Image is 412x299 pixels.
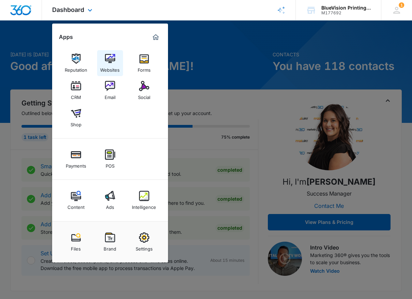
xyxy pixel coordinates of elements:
[63,187,89,213] a: Content
[321,5,371,11] div: account name
[105,91,116,100] div: Email
[52,6,84,13] span: Dashboard
[399,2,404,8] div: notifications count
[100,64,120,73] div: Websites
[138,91,150,100] div: Social
[71,91,81,100] div: CRM
[132,201,156,210] div: Intelligence
[97,187,123,213] a: Ads
[63,146,89,172] a: Payments
[97,146,123,172] a: POS
[65,64,87,73] div: Reputation
[104,243,116,252] div: Brand
[59,34,73,40] h2: Apps
[63,77,89,103] a: CRM
[71,243,81,252] div: Files
[321,11,371,15] div: account id
[131,229,157,255] a: Settings
[399,2,404,8] span: 1
[67,201,85,210] div: Content
[131,77,157,103] a: Social
[66,160,86,169] div: Payments
[97,50,123,76] a: Websites
[63,105,89,131] a: Shop
[97,229,123,255] a: Brand
[106,201,114,210] div: Ads
[136,243,153,252] div: Settings
[131,50,157,76] a: Forms
[97,77,123,103] a: Email
[71,118,81,127] div: Shop
[131,187,157,213] a: Intelligence
[138,64,151,73] div: Forms
[150,32,161,43] a: Marketing 360® Dashboard
[106,160,115,169] div: POS
[63,50,89,76] a: Reputation
[63,229,89,255] a: Files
